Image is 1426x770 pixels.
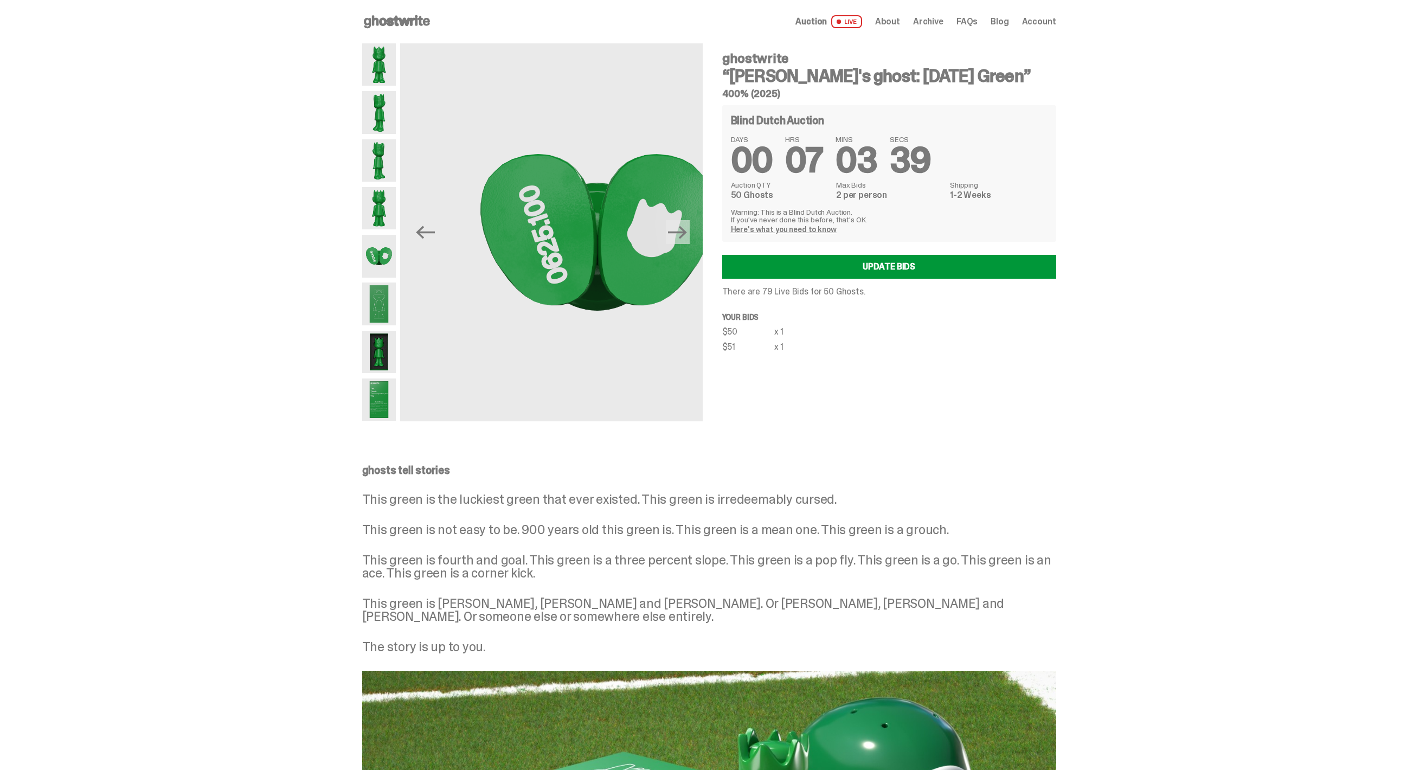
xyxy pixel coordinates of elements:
[722,343,774,351] div: $51
[722,89,1056,99] h5: 400% (2025)
[722,67,1056,85] h3: “[PERSON_NAME]'s ghost: [DATE] Green”
[362,640,1056,653] p: The story is up to you.
[950,181,1047,189] dt: Shipping
[362,91,396,133] img: Schrodinger_Green_Hero_2.png
[795,17,827,26] span: Auction
[731,208,1048,223] p: Warning: This is a Blind Dutch Auction. If you’ve never done this before, that’s OK.
[362,465,1056,476] p: ghosts tell stories
[774,343,784,351] div: x 1
[950,191,1047,200] dd: 1-2 Weeks
[362,139,396,182] img: Schrodinger_Green_Hero_3.png
[362,493,1056,506] p: This green is the luckiest green that ever existed. This green is irredeemably cursed.
[362,523,1056,536] p: This green is not easy to be. 900 years old this green is. This green is a mean one. This green i...
[731,191,830,200] dd: 50 Ghosts
[785,138,823,183] span: 07
[666,220,690,244] button: Next
[831,15,862,28] span: LIVE
[890,138,931,183] span: 39
[722,255,1056,279] a: Update Bids
[722,287,1056,296] p: There are 79 Live Bids for 50 Ghosts.
[722,52,1056,65] h4: ghostwrite
[731,136,773,143] span: DAYS
[991,17,1009,26] a: Blog
[774,328,784,336] div: x 1
[362,187,396,229] img: Schrodinger_Green_Hero_6.png
[731,181,830,189] dt: Auction QTY
[362,283,396,325] img: Schrodinger_Green_Hero_9.png
[795,15,862,28] a: Auction LIVE
[1022,17,1056,26] a: Account
[413,220,437,244] button: Previous
[836,136,877,143] span: MINS
[362,597,1056,623] p: This green is [PERSON_NAME], [PERSON_NAME] and [PERSON_NAME]. Or [PERSON_NAME], [PERSON_NAME] and...
[956,17,978,26] a: FAQs
[722,328,774,336] div: $50
[362,43,396,86] img: Schrodinger_Green_Hero_1.png
[836,191,943,200] dd: 2 per person
[362,378,396,421] img: Schrodinger_Green_Hero_12.png
[362,554,1056,580] p: This green is fourth and goal. This green is a three percent slope. This green is a pop fly. This...
[722,313,1056,321] p: Your bids
[785,136,823,143] span: HRS
[731,224,837,234] a: Here's what you need to know
[362,331,396,373] img: Schrodinger_Green_Hero_13.png
[731,138,773,183] span: 00
[836,181,943,189] dt: Max Bids
[890,136,931,143] span: SECS
[875,17,900,26] a: About
[731,115,824,126] h4: Blind Dutch Auction
[913,17,943,26] a: Archive
[836,138,877,183] span: 03
[362,235,396,277] img: Schrodinger_Green_Hero_7.png
[446,43,748,421] img: Schrodinger_Green_Hero_7.png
